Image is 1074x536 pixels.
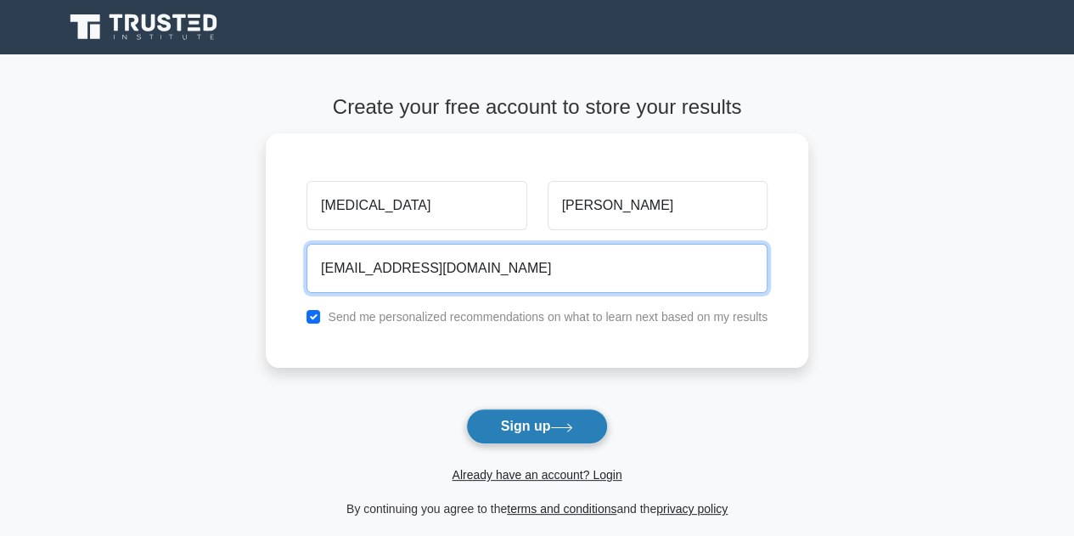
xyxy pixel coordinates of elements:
input: First name [306,181,526,230]
button: Sign up [466,409,609,444]
label: Send me personalized recommendations on what to learn next based on my results [328,310,768,324]
div: By continuing you agree to the and the [256,499,818,519]
h4: Create your free account to store your results [266,95,808,120]
input: Last name [548,181,768,230]
a: terms and conditions [507,502,616,516]
a: Already have an account? Login [452,468,621,482]
input: Email [306,244,768,293]
a: privacy policy [656,502,728,516]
